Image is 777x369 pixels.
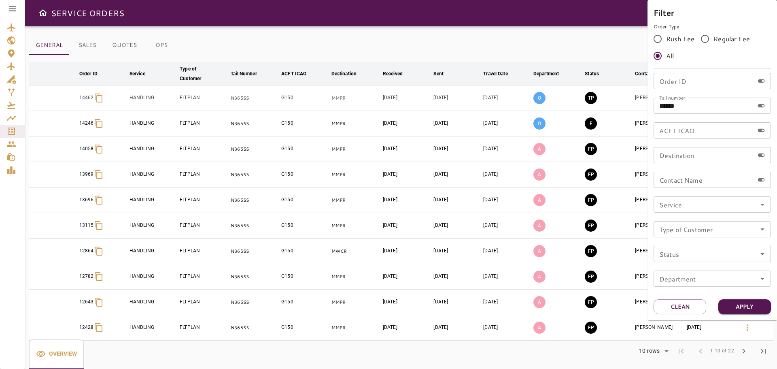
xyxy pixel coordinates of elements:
[666,34,694,44] span: Rush Fee
[659,94,686,101] label: Tail number
[654,30,771,64] div: rushFeeOrder
[654,6,771,19] h6: Filter
[757,199,768,210] button: Open
[654,23,771,30] p: Order Type
[757,248,768,260] button: Open
[757,273,768,284] button: Open
[757,224,768,235] button: Open
[666,51,674,61] span: All
[654,299,706,314] button: Clean
[713,34,750,44] span: Regular Fee
[718,299,771,314] button: Apply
